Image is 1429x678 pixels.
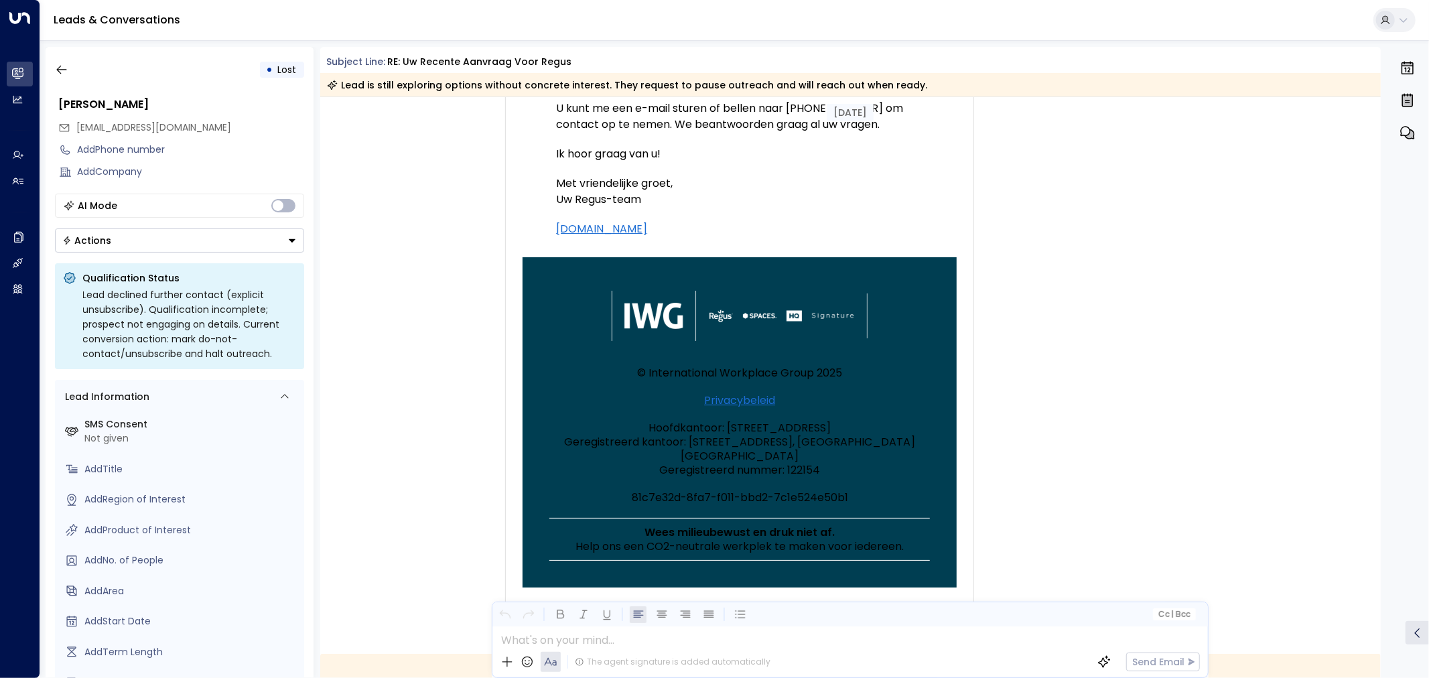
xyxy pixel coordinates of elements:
[549,539,930,553] p: Help ons een CO2-neutrale werkplek te maken voor iedereen.
[85,431,299,446] div: Not given
[1158,610,1190,619] span: Cc Bcc
[556,146,923,162] p: Ik hoor graag van u!
[327,55,386,68] span: Subject Line:
[83,271,296,285] p: Qualification Status
[556,100,923,133] p: U kunt me een e-mail sturen of bellen naar [PHONE_NUMBER] om contact op te nemen. We beantwoorden...
[1171,610,1174,619] span: |
[78,165,304,179] div: AddCompany
[78,199,118,212] div: AI Mode
[556,221,647,237] a: [DOMAIN_NAME]
[77,121,232,135] span: margrietharmsen@hotmail.com
[83,287,296,361] div: Lead declined further contact (explicit unsubscribe). Qualification incomplete; prospect not enga...
[85,645,299,659] div: AddTerm Length
[827,104,874,121] div: [DATE]
[62,234,112,247] div: Actions
[85,584,299,598] div: AddArea
[556,192,923,208] p: Uw Regus-team
[644,525,835,540] strong: Wees milieubewust en druk niet af.
[556,176,923,192] p: Met vriendelijke groet,
[549,421,930,435] p: Hoofdkantoor: [STREET_ADDRESS]
[605,284,874,348] a: https://app.contact.regus.com/e/er?utm_campaign=Touchpoint_IWG_Day1&utm_medium=email&utm_source=e...
[54,12,180,27] a: Leads & Conversations
[78,143,304,157] div: AddPhone number
[1153,608,1196,621] button: Cc|Bcc
[549,366,930,380] p: © International Workplace Group 2025
[85,614,299,628] div: AddStart Date
[59,96,304,113] div: [PERSON_NAME]
[267,58,273,82] div: •
[575,656,770,668] div: The agent signature is added automatically
[77,121,232,134] span: [EMAIL_ADDRESS][DOMAIN_NAME]
[387,55,571,69] div: RE: Uw recente aanvraag voor Regus
[85,523,299,537] div: AddProduct of Interest
[278,63,297,76] span: Lost
[327,78,928,92] div: Lead is still exploring options without concrete interest. They request to pause outreach and wil...
[55,228,304,253] button: Actions
[704,393,775,407] a: Privacybeleid
[549,463,930,477] p: Geregistreerd nummer: 122154
[549,435,930,463] p: Geregistreerd kantoor: [STREET_ADDRESS], [GEOGRAPHIC_DATA] [GEOGRAPHIC_DATA]
[549,490,930,504] p: 81c7e32d-8fa7-f011-bbd2-7c1e524e50b1
[85,492,299,506] div: AddRegion of Interest
[85,553,299,567] div: AddNo. of People
[85,417,299,431] label: SMS Consent
[496,606,513,623] button: Undo
[85,462,299,476] div: AddTitle
[61,390,150,404] div: Lead Information
[55,228,304,253] div: Button group with a nested menu
[520,606,537,623] button: Redo
[605,284,874,348] img: Groep logo's waaronder IWG, Regus, Spaces, HQ, Signature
